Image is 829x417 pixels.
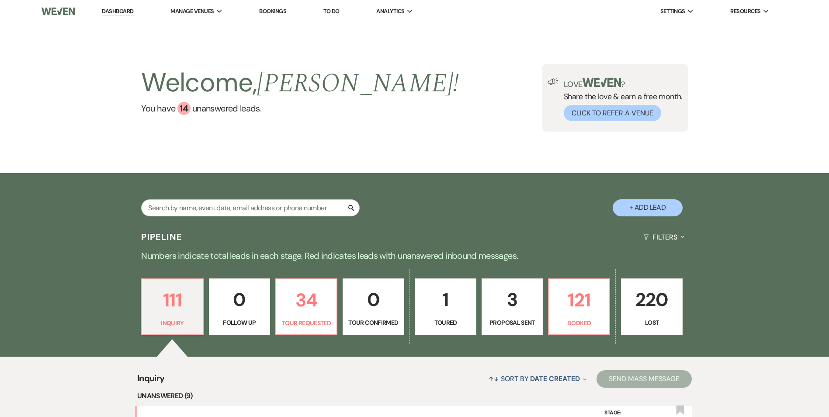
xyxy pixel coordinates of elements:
[215,285,264,314] p: 0
[415,278,476,335] a: 1Toured
[42,2,75,21] img: Weven Logo
[421,285,471,314] p: 1
[421,318,471,327] p: Toured
[730,7,760,16] span: Resources
[348,285,398,314] p: 0
[621,278,682,335] a: 220Lost
[147,285,197,315] p: 111
[548,78,558,85] img: loud-speaker-illustration.svg
[597,370,692,388] button: Send Mass Message
[323,7,340,15] a: To Do
[275,278,337,335] a: 34Tour Requested
[564,105,661,121] button: Click to Refer a Venue
[343,278,404,335] a: 0Tour Confirmed
[564,78,683,88] p: Love ?
[482,278,543,335] a: 3Proposal Sent
[583,78,621,87] img: weven-logo-green.svg
[170,7,214,16] span: Manage Venues
[487,285,537,314] p: 3
[147,318,197,328] p: Inquiry
[102,7,133,16] a: Dashboard
[348,318,398,327] p: Tour Confirmed
[177,102,191,115] div: 14
[100,249,729,263] p: Numbers indicate total leads in each stage. Red indicates leads with unanswered inbound messages.
[141,199,360,216] input: Search by name, event date, email address or phone number
[485,367,590,390] button: Sort By Date Created
[141,64,459,102] h2: Welcome,
[660,7,685,16] span: Settings
[376,7,404,16] span: Analytics
[215,318,264,327] p: Follow Up
[141,102,459,115] a: You have 14 unanswered leads.
[627,285,676,314] p: 220
[141,278,203,335] a: 111Inquiry
[137,372,165,390] span: Inquiry
[554,285,604,315] p: 121
[554,318,604,328] p: Booked
[209,278,270,335] a: 0Follow Up
[281,318,331,328] p: Tour Requested
[281,285,331,315] p: 34
[548,278,610,335] a: 121Booked
[530,374,579,383] span: Date Created
[558,78,683,121] div: Share the love & earn a free month.
[640,226,687,249] button: Filters
[489,374,499,383] span: ↑↓
[137,390,692,402] li: Unanswered (9)
[257,63,459,104] span: [PERSON_NAME] !
[627,318,676,327] p: Lost
[259,7,286,15] a: Bookings
[487,318,537,327] p: Proposal Sent
[613,199,683,216] button: + Add Lead
[141,231,182,243] h3: Pipeline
